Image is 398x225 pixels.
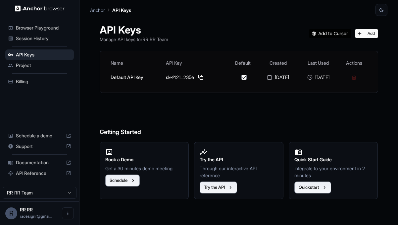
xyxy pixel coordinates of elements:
h2: Quick Start Guide [294,156,373,163]
div: Support [5,141,74,152]
button: Try the API [200,182,237,193]
p: Through our interactive API reference [200,165,278,179]
div: Project [5,60,74,71]
nav: breadcrumb [90,6,131,14]
th: Name [108,56,164,70]
p: Manage API keys for RR RR Team [100,36,168,43]
th: Default [227,56,258,70]
span: Billing [16,78,71,85]
div: Documentation [5,157,74,168]
span: RR RR [20,207,33,212]
div: API Keys [5,49,74,60]
p: Get a 30 minutes demo meeting [105,165,183,172]
div: [DATE] [301,74,335,81]
p: API Keys [112,7,131,14]
img: Add anchorbrowser MCP server to Cursor [309,29,351,38]
div: Session History [5,33,74,44]
h6: Getting Started [100,101,378,137]
div: [DATE] [261,74,295,81]
div: Browser Playground [5,23,74,33]
h1: API Keys [100,24,168,36]
p: Anchor [90,7,105,14]
button: Schedule [105,175,140,187]
button: Copy API key [197,73,205,81]
span: Project [16,62,71,69]
th: Last Used [298,56,338,70]
th: API Key [163,56,227,70]
div: Schedule a demo [5,130,74,141]
img: Anchor Logo [15,5,65,12]
span: radesignr@gmail.com [20,214,52,219]
button: Quickstart [294,182,331,193]
div: R [5,207,17,219]
p: Integrate to your environment in 2 minutes [294,165,373,179]
span: API Reference [16,170,63,177]
th: Actions [338,56,370,70]
td: Default API Key [108,70,164,85]
span: API Keys [16,51,71,58]
div: API Reference [5,168,74,179]
button: Add [355,29,378,38]
span: Schedule a demo [16,132,63,139]
h2: Try the API [200,156,278,163]
span: Documentation [16,159,63,166]
button: Open menu [62,207,74,219]
div: sk-f421...235e [166,73,225,81]
h2: Book a Demo [105,156,183,163]
span: Browser Playground [16,25,71,31]
div: Billing [5,76,74,87]
span: Support [16,143,63,150]
span: Session History [16,35,71,42]
th: Created [258,56,298,70]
